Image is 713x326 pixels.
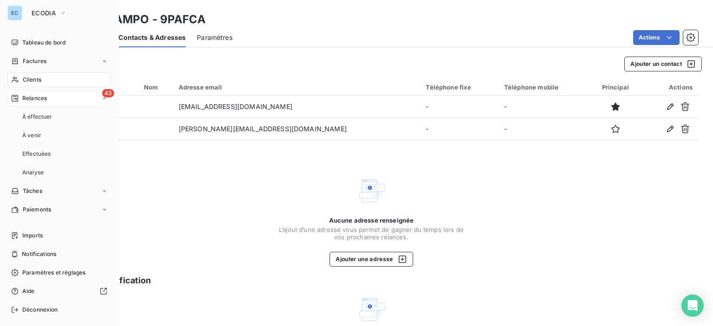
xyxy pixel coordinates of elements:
span: 43 [102,89,114,97]
span: ECODIA [32,9,56,17]
div: Téléphone fixe [426,83,493,91]
button: Ajouter une adresse [330,252,413,267]
td: - [499,96,589,118]
td: [EMAIL_ADDRESS][DOMAIN_NAME] [173,96,421,118]
span: Aide [22,287,35,295]
span: Factures [23,57,46,65]
span: Tableau de bord [22,38,65,47]
span: L’ajout d’une adresse vous permet de gagner du temps lors de vos prochaines relances. [279,226,464,241]
span: Analyse [22,168,44,177]
span: Déconnexion [22,306,58,314]
div: Open Intercom Messenger [681,294,704,317]
span: Notifications [22,250,56,258]
td: - [499,118,589,140]
span: À venir [22,131,41,140]
span: Clients [23,76,41,84]
span: À effectuer [22,113,52,121]
img: Empty state [356,294,386,324]
a: Aide [7,284,111,299]
td: - [420,118,498,140]
td: - [420,96,498,118]
span: Tâches [23,187,42,195]
span: Paiements [23,205,51,214]
span: Aucune adresse renseignée [329,217,414,224]
span: Imports [22,231,43,240]
h3: PAF CAMPO - 9PAFCA [82,11,206,28]
span: Paramètres [197,33,233,42]
img: Empty state [356,176,386,205]
div: Actions [648,83,693,91]
div: Principal [595,83,636,91]
div: Adresse email [179,83,415,91]
button: Actions [633,30,680,45]
div: EC [7,6,22,20]
span: Effectuées [22,150,51,158]
div: Nom [144,83,168,91]
div: Téléphone mobile [504,83,583,91]
td: [PERSON_NAME][EMAIL_ADDRESS][DOMAIN_NAME] [173,118,421,140]
span: Relances [22,94,47,102]
span: Contacts & Adresses [118,33,186,42]
button: Ajouter un contact [624,57,702,71]
span: Paramètres et réglages [22,268,85,277]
